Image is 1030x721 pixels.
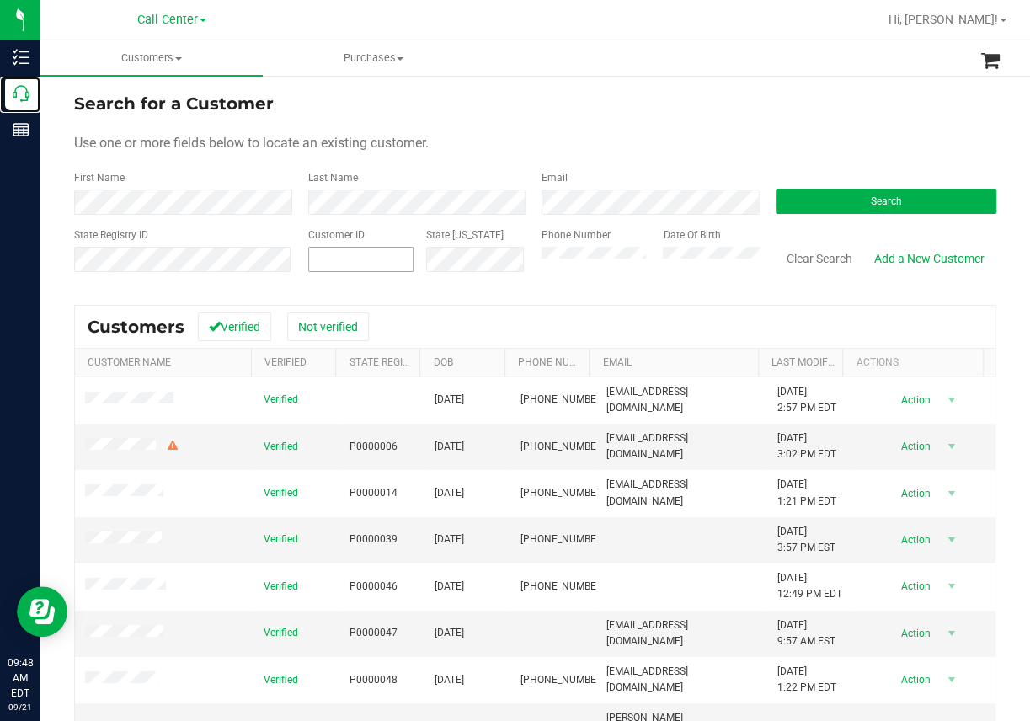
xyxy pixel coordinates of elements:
span: [DATE] [435,579,464,595]
span: Search [870,195,901,207]
a: Email [602,356,631,368]
span: [PHONE_NUMBER] [520,531,605,547]
span: [DATE] 12:49 PM EDT [777,570,842,602]
span: Action [886,574,941,598]
label: Phone Number [542,227,611,243]
span: [DATE] 1:22 PM EDT [777,664,836,696]
span: [PHONE_NUMBER] [520,672,605,688]
span: [DATE] [435,392,464,408]
inline-svg: Call Center [13,85,29,102]
button: Verified [198,312,271,341]
label: First Name [74,170,125,185]
label: Email [542,170,568,185]
label: Date Of Birth [663,227,720,243]
span: [DATE] [435,531,464,547]
span: Action [886,435,941,458]
button: Clear Search [776,244,863,273]
span: Hi, [PERSON_NAME]! [889,13,998,26]
span: [DATE] 1:21 PM EDT [777,477,836,509]
span: select [941,668,962,692]
span: Action [886,528,941,552]
span: Verified [264,485,298,501]
span: Call Center [137,13,198,27]
label: Customer ID [308,227,365,243]
span: Verified [264,625,298,641]
span: [EMAIL_ADDRESS][DOMAIN_NAME] [606,430,757,462]
span: P0000039 [349,531,397,547]
span: Verified [264,672,298,688]
span: Customers [40,51,263,66]
label: State [US_STATE] [426,227,504,243]
span: select [941,435,962,458]
span: [DATE] 3:57 PM EST [777,524,835,556]
a: Purchases [263,40,485,76]
span: [EMAIL_ADDRESS][DOMAIN_NAME] [606,384,757,416]
span: Action [886,482,941,505]
span: [EMAIL_ADDRESS][DOMAIN_NAME] [606,617,757,649]
span: select [941,574,962,598]
span: select [941,622,962,645]
span: P0000047 [349,625,397,641]
a: Customers [40,40,263,76]
label: State Registry ID [74,227,148,243]
span: Verified [264,392,298,408]
span: P0000046 [349,579,397,595]
span: [DATE] 3:02 PM EDT [777,430,836,462]
span: Purchases [264,51,484,66]
inline-svg: Reports [13,121,29,138]
a: Last Modified [771,356,843,368]
span: [EMAIL_ADDRESS][DOMAIN_NAME] [606,477,757,509]
span: [PHONE_NUMBER] [520,392,605,408]
span: Action [886,622,941,645]
a: DOB [434,356,453,368]
span: [PHONE_NUMBER] [520,439,605,455]
span: Action [886,668,941,692]
div: Warning - Level 2 [165,438,180,454]
button: Search [776,189,997,214]
span: Verified [264,531,298,547]
span: [DATE] 2:57 PM EDT [777,384,836,416]
span: Search for a Customer [74,93,274,114]
span: Verified [264,439,298,455]
a: Customer Name [88,356,171,368]
a: Phone Number [518,356,595,368]
span: [DATE] [435,439,464,455]
span: P0000048 [349,672,397,688]
span: select [941,528,962,552]
span: [DATE] [435,625,464,641]
span: [EMAIL_ADDRESS][DOMAIN_NAME] [606,664,757,696]
span: P0000006 [349,439,397,455]
span: Customers [88,317,184,337]
label: Last Name [308,170,358,185]
span: [DATE] 9:57 AM EST [777,617,835,649]
a: State Registry Id [350,356,438,368]
a: Verified [264,356,307,368]
span: [DATE] [435,485,464,501]
span: Verified [264,579,298,595]
span: Action [886,388,941,412]
button: Not verified [287,312,369,341]
a: Add a New Customer [863,244,995,273]
span: select [941,482,962,505]
p: 09:48 AM EDT [8,655,33,701]
span: select [941,388,962,412]
iframe: Resource center [17,586,67,637]
span: Use one or more fields below to locate an existing customer. [74,135,429,151]
span: [DATE] [435,672,464,688]
inline-svg: Inventory [13,49,29,66]
span: [PHONE_NUMBER] [520,485,605,501]
div: Actions [856,356,977,368]
span: [PHONE_NUMBER] [520,579,605,595]
span: P0000014 [349,485,397,501]
p: 09/21 [8,701,33,713]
